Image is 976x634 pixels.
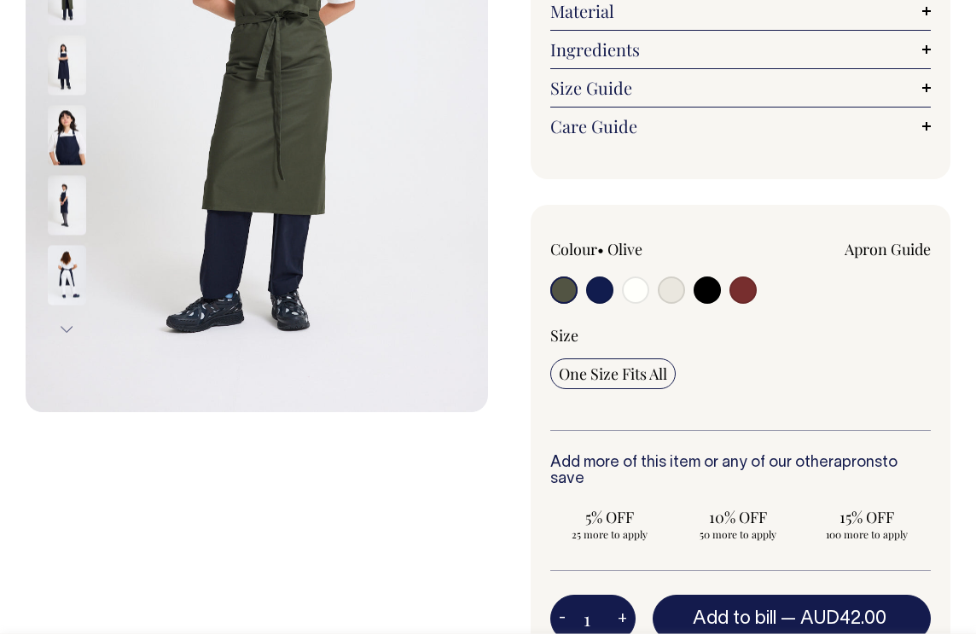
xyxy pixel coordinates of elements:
[550,455,931,489] h6: Add more of this item or any of our other to save
[559,364,667,384] span: One Size Fits All
[688,527,789,541] span: 50 more to apply
[550,325,931,346] div: Size
[816,507,917,527] span: 15% OFF
[559,527,660,541] span: 25 more to apply
[559,507,660,527] span: 5% OFF
[550,116,931,137] a: Care Guide
[48,175,86,235] img: dark-navy
[845,239,931,259] a: Apron Guide
[550,239,702,259] div: Colour
[550,39,931,60] a: Ingredients
[607,239,642,259] label: Olive
[48,245,86,305] img: dark-navy
[834,456,882,470] a: aprons
[816,527,917,541] span: 100 more to apply
[597,239,604,259] span: •
[550,78,931,98] a: Size Guide
[781,610,891,627] span: —
[550,1,931,21] a: Material
[54,310,79,348] button: Next
[48,35,86,95] img: dark-navy
[800,610,886,627] span: AUD42.00
[550,502,669,546] input: 5% OFF 25 more to apply
[48,105,86,165] img: dark-navy
[688,507,789,527] span: 10% OFF
[693,610,776,627] span: Add to bill
[679,502,798,546] input: 10% OFF 50 more to apply
[807,502,926,546] input: 15% OFF 100 more to apply
[550,358,676,389] input: One Size Fits All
